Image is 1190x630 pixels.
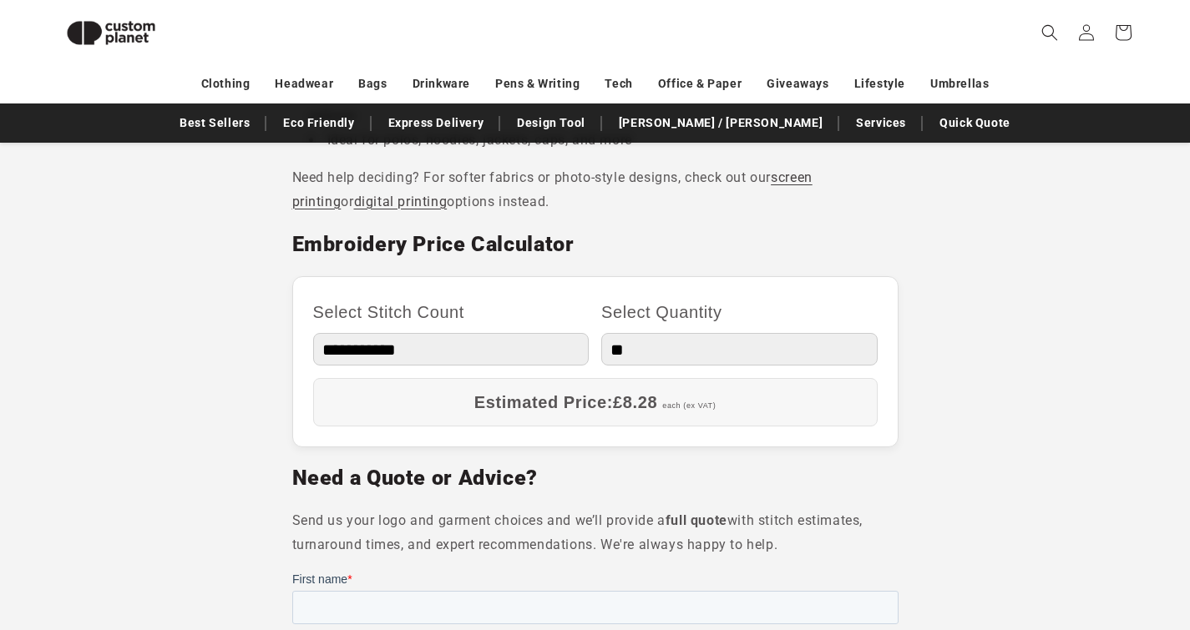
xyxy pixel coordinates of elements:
[605,69,632,98] a: Tech
[413,69,470,98] a: Drinkware
[911,450,1190,630] iframe: Chat Widget
[509,108,594,138] a: Design Tool
[354,194,448,209] a: digital printing
[358,69,387,98] a: Bags
[930,69,989,98] a: Umbrellas
[1031,14,1068,51] summary: Search
[380,108,493,138] a: Express Delivery
[313,297,590,327] label: Select Stitch Count
[658,69,742,98] a: Office & Paper
[613,393,657,411] span: £8.28
[201,69,251,98] a: Clothing
[666,512,727,528] strong: full quote
[931,108,1019,138] a: Quick Quote
[275,108,362,138] a: Eco Friendly
[610,108,831,138] a: [PERSON_NAME] / [PERSON_NAME]
[854,69,905,98] a: Lifestyle
[313,378,878,426] div: Estimated Price:
[848,108,914,138] a: Services
[662,401,716,410] span: each (ex VAT)
[767,69,828,98] a: Giveaways
[292,166,899,214] p: Need help deciding? For softer fabrics or photo-style designs, check out our or options instead.
[53,7,170,59] img: Custom Planet
[292,231,899,258] h2: Embroidery Price Calculator
[171,108,258,138] a: Best Sellers
[495,69,580,98] a: Pens & Writing
[292,465,899,491] h2: Need a Quote or Advice?
[275,69,333,98] a: Headwear
[292,509,899,557] p: Send us your logo and garment choices and we’ll provide a with stitch estimates, turnaround times...
[601,297,878,327] label: Select Quantity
